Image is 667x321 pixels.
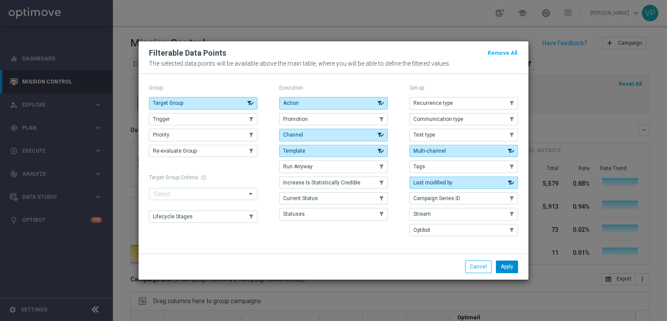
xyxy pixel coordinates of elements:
button: Trigger [149,113,258,125]
button: Promotion [279,113,388,125]
p: The selected data points will be available above the main table, where you will be able to define... [149,60,518,67]
span: Lifecycle Stages [153,214,193,220]
p: Group [149,84,258,91]
button: Recurrence type [409,97,518,109]
button: Communication type [409,113,518,125]
span: Priority [153,132,169,138]
button: Increase Is Statistically Credible [279,177,388,189]
span: Template [283,148,305,154]
span: Run Anyway [283,164,313,170]
p: Set-up [409,84,518,91]
button: Test type [409,129,518,141]
button: Multi-channel [409,145,518,157]
button: Run Anyway [279,160,388,173]
button: Stream [409,208,518,220]
button: Template [279,145,388,157]
span: Statuses [283,211,305,217]
span: Tags [413,164,425,170]
span: Trigger [153,116,170,122]
span: Channel [283,132,303,138]
button: Priority [149,129,258,141]
span: Last modified by [413,180,452,186]
span: help_outline [201,174,207,181]
button: Action [279,97,388,109]
span: Recurrence type [413,100,453,106]
button: Re-evaluate Group [149,145,258,157]
button: Remove All [487,48,518,58]
span: Action [283,100,299,106]
span: Test type [413,132,435,138]
span: Communication type [413,116,463,122]
span: Target Group [153,100,183,106]
button: Optibot [409,224,518,236]
button: Last modified by [409,177,518,189]
button: Current Status [279,192,388,204]
span: Campaign Series ID [413,195,460,201]
span: Increase Is Statistically Credible [283,180,360,186]
button: Campaign Series ID [409,192,518,204]
span: Promotion [283,116,308,122]
button: Channel [279,129,388,141]
button: Cancel [465,261,492,273]
button: Statuses [279,208,388,220]
span: Current Status [283,195,318,201]
button: Apply [496,261,518,273]
h2: Filterable Data Points [149,48,226,58]
span: Stream [413,211,431,217]
button: Lifecycle Stages [149,211,258,223]
button: Target Group [149,97,258,109]
span: Re-evaluate Group [153,148,197,154]
p: Execution [279,84,388,91]
span: Multi-channel [413,148,446,154]
span: Optibot [413,227,430,233]
button: Tags [409,160,518,173]
h1: Target Group Criteria [149,174,258,181]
